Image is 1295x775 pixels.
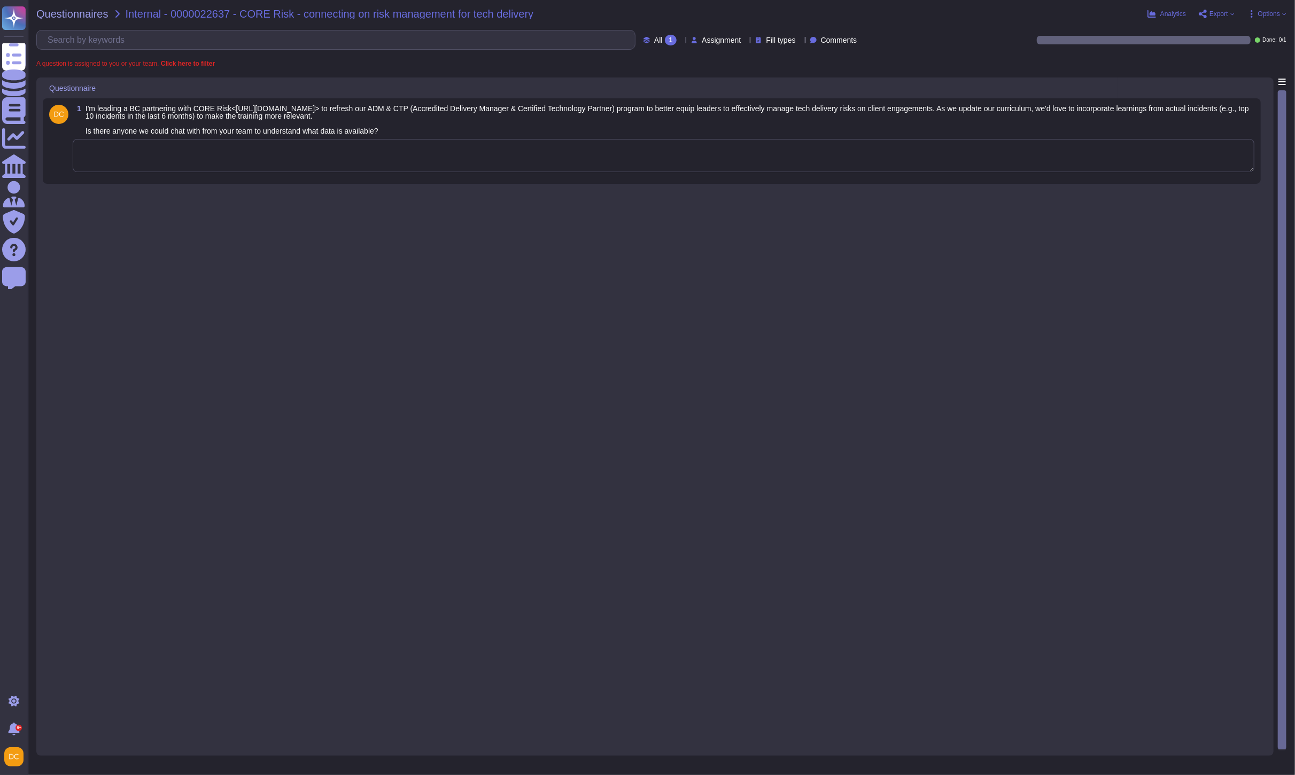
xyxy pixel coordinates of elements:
[1147,10,1186,18] button: Analytics
[86,104,1249,135] span: I'm leading a BC partnering with CORE Risk<[URL][DOMAIN_NAME]> to refresh our ADM & CTP (Accredit...
[702,36,741,44] span: Assignment
[15,725,22,731] div: 9+
[2,745,31,769] button: user
[42,30,635,49] input: Search by keywords
[36,60,215,67] span: A question is assigned to you or your team.
[126,9,534,19] span: Internal - 0000022637 - CORE Risk - connecting on risk management for tech delivery
[36,9,108,19] span: Questionnaires
[1258,11,1280,17] span: Options
[665,35,677,45] div: 1
[1209,11,1228,17] span: Export
[159,60,215,67] b: Click here to filter
[49,84,96,92] span: Questionnaire
[1160,11,1186,17] span: Analytics
[766,36,795,44] span: Fill types
[654,36,663,44] span: All
[821,36,857,44] span: Comments
[73,105,81,112] span: 1
[1262,37,1277,43] span: Done:
[4,747,24,766] img: user
[1279,37,1286,43] span: 0 / 1
[49,105,68,124] img: user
